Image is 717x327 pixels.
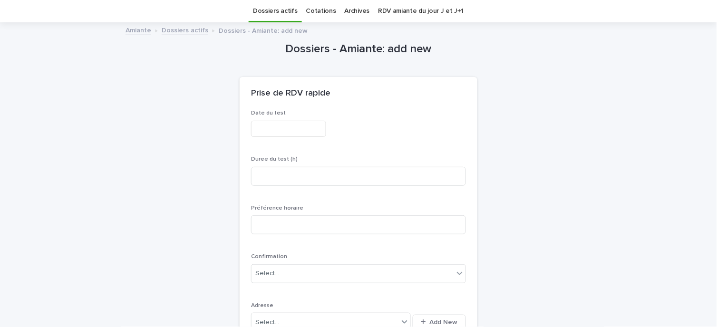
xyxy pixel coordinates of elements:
div: Select... [255,269,279,279]
p: Dossiers - Amiante: add new [219,25,308,35]
span: Date du test [251,110,286,116]
span: Add New [430,319,458,326]
a: Dossiers actifs [162,24,208,35]
span: Préférence horaire [251,205,303,211]
h2: Prise de RDV rapide [251,88,330,99]
span: Adresse [251,303,273,308]
a: Amiante [126,24,151,35]
h1: Dossiers - Amiante: add new [240,42,477,56]
span: Duree du test (h) [251,156,298,162]
span: Confirmation [251,254,287,260]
